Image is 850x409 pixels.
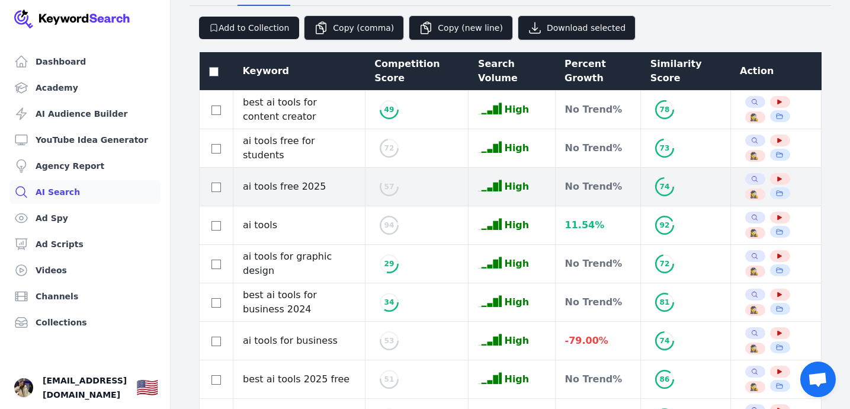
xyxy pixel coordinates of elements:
[750,305,759,315] button: 🕵️‍♀️
[660,375,670,384] text: 86
[243,64,356,78] div: Keyword
[504,295,529,309] p: High
[565,295,631,309] div: No Trend %
[9,154,161,178] a: Agency Report
[384,298,394,306] text: 34
[384,375,394,384] text: 51
[478,57,546,85] div: Search Volume
[750,151,759,161] button: 🕵️‍♀️
[233,283,365,322] td: best ai tools for business 2024
[564,57,631,85] div: Percent Growth
[9,180,161,204] a: AI Search
[565,372,631,386] div: No Trend %
[504,372,529,386] p: High
[660,221,670,229] text: 92
[750,228,759,238] button: 🕵️‍♀️
[750,113,759,122] button: 🕵️‍♀️
[384,183,394,191] text: 57
[9,50,161,74] a: Dashboard
[750,190,759,199] span: 🕵️‍♀️
[136,377,158,398] div: 🇺🇸
[233,206,365,245] td: ai tools
[660,260,670,268] text: 72
[9,232,161,256] a: Ad Scripts
[750,382,759,392] button: 🕵️‍♀️
[9,311,161,334] a: Collections
[504,103,529,117] p: High
[518,15,636,40] button: Download selected
[660,298,670,306] text: 81
[565,180,631,194] div: No Trend %
[750,228,759,238] span: 🕵️‍♀️
[233,168,365,206] td: ai tools free 2025
[750,113,759,122] span: 🕵️‍♀️
[384,144,394,152] text: 72
[750,382,759,392] span: 🕵️‍♀️
[43,373,127,402] span: [EMAIL_ADDRESS][DOMAIN_NAME]
[136,376,158,400] button: 🇺🇸
[750,305,759,315] span: 🕵️‍♀️
[750,344,759,353] span: 🕵️‍♀️
[9,206,161,230] a: Ad Spy
[750,267,759,276] span: 🕵️‍♀️
[504,218,529,232] p: High
[504,257,529,271] p: High
[504,141,529,155] p: High
[504,334,529,348] p: High
[800,362,836,397] a: Открытый чат
[750,190,759,199] button: 🕵️‍♀️
[565,218,631,232] div: 11.54 %
[374,57,459,85] div: Competition Score
[9,258,161,282] a: Videos
[384,260,394,268] text: 29
[14,378,33,397] button: Open user button
[384,337,394,345] text: 53
[233,91,365,129] td: best ai tools for content creator
[650,57,721,85] div: Similarity Score
[660,106,670,114] text: 78
[9,285,161,308] a: Channels
[233,360,365,399] td: best ai tools 2025 free
[740,64,812,78] div: Action
[9,76,161,100] a: Academy
[384,221,394,229] text: 94
[750,267,759,276] button: 🕵️‍♀️
[565,334,631,348] div: -79.00 %
[9,128,161,152] a: YouTube Idea Generator
[304,15,404,40] button: Copy (comma)
[750,344,759,353] button: 🕵️‍♀️
[233,245,365,283] td: ai tools for graphic design
[660,183,670,191] text: 74
[14,378,33,397] img: Lea Natik
[233,322,365,360] td: ai tools for business
[9,102,161,126] a: AI Audience Builder
[199,17,299,39] button: Add to Collection
[565,257,631,271] div: No Trend %
[504,180,529,194] p: High
[233,129,365,168] td: ai tools free for students
[660,337,670,345] text: 74
[750,151,759,161] span: 🕵️‍♀️
[565,141,631,155] div: No Trend %
[565,103,631,117] div: No Trend %
[660,144,670,152] text: 73
[409,15,513,40] button: Copy (new line)
[14,9,130,28] img: Your Company
[384,106,394,114] text: 49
